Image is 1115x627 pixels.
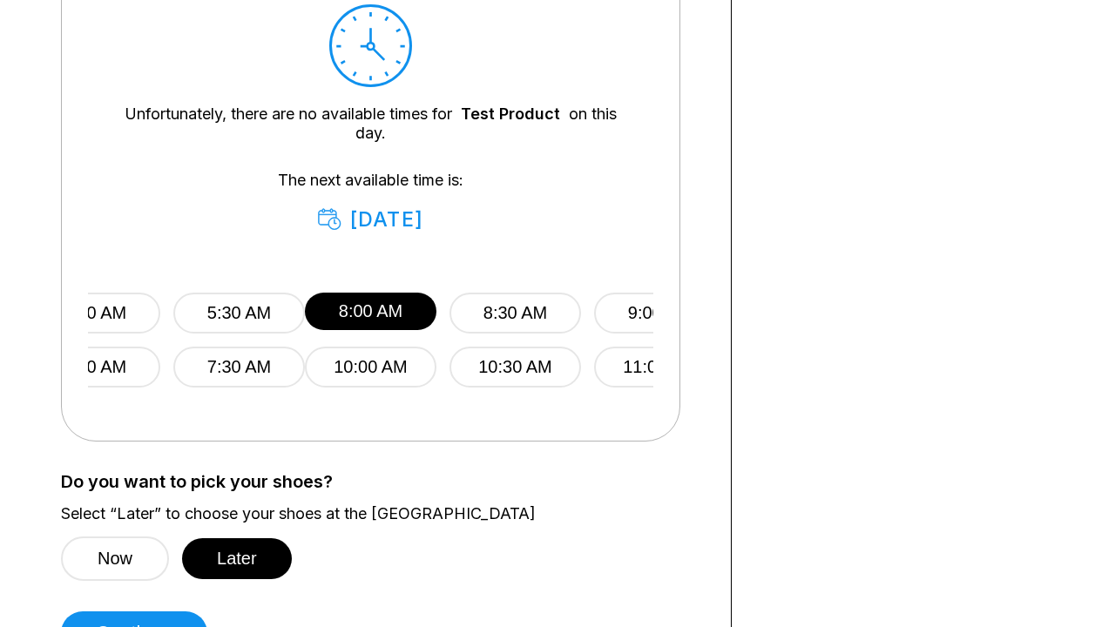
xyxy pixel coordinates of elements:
[114,104,627,143] div: Unfortunately, there are no available times for on this day.
[61,536,169,581] button: Now
[29,293,160,334] button: 5:00 AM
[114,171,627,232] div: The next available time is:
[305,347,436,388] button: 10:00 AM
[173,293,305,334] button: 5:30 AM
[61,472,705,491] label: Do you want to pick your shoes?
[318,207,423,232] div: [DATE]
[29,347,160,388] button: 7:00 AM
[594,347,726,388] button: 11:00 AM
[449,293,581,334] button: 8:30 AM
[61,504,705,523] label: Select “Later” to choose your shoes at the [GEOGRAPHIC_DATA]
[594,293,726,334] button: 9:00 AM
[305,293,436,330] button: 8:00 AM
[449,347,581,388] button: 10:30 AM
[173,347,305,388] button: 7:30 AM
[182,538,292,579] button: Later
[461,104,560,123] a: Test Product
